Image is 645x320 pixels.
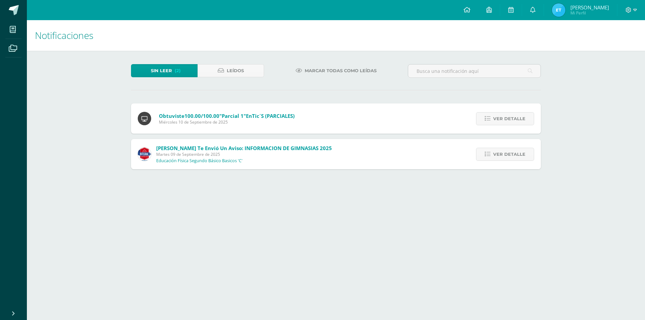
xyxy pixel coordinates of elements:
[570,10,609,16] span: Mi Perfil
[570,4,609,11] span: [PERSON_NAME]
[408,64,541,78] input: Busca una notificación aquí
[552,3,565,17] img: 48c398fb785a2099634bf6fdb20721f2.png
[305,64,377,77] span: Marcar todas como leídas
[198,64,264,77] a: Leídos
[35,29,93,42] span: Notificaciones
[156,158,243,164] p: Educación Física Segundo Básico Basicos 'C'
[252,112,295,119] span: Tic´s (PARCIALES)
[159,112,295,119] span: Obtuviste en
[131,64,198,77] a: Sin leer(2)
[227,64,244,77] span: Leídos
[151,64,172,77] span: Sin leer
[493,112,525,125] span: Ver detalle
[175,64,181,77] span: (2)
[138,147,151,161] img: 805d0fc3735f832b0a145cc0fd8c7d46.png
[156,151,332,157] span: Martes 09 de Septiembre de 2025
[156,145,332,151] span: [PERSON_NAME] te envió un aviso: INFORMACION DE GIMNASIAS 2025
[159,119,295,125] span: Miércoles 10 de Septiembre de 2025
[219,112,246,119] span: "Parcial 1"
[287,64,385,77] a: Marcar todas como leídas
[493,148,525,161] span: Ver detalle
[184,112,219,119] span: 100.00/100.00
